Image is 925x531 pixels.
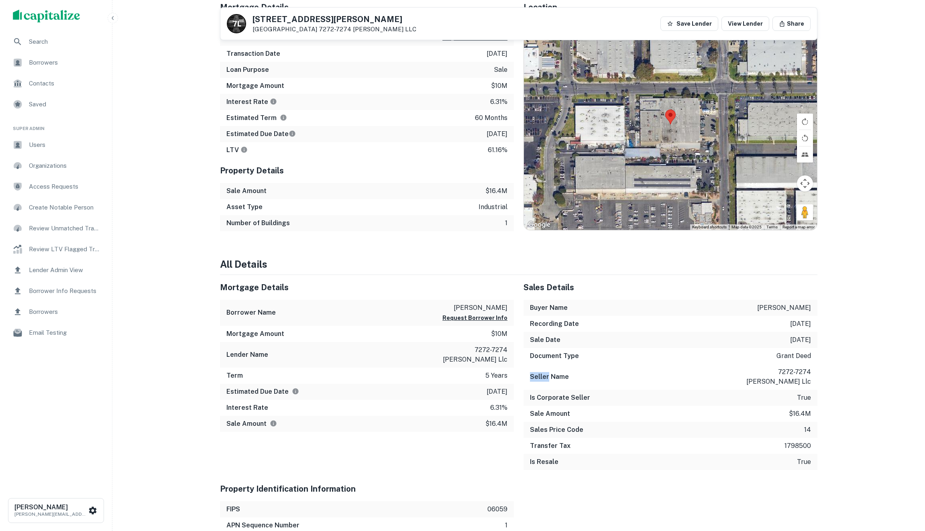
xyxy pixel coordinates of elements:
[530,441,570,451] h6: Transfer Tax
[442,313,507,323] button: Request Borrower Info
[475,113,507,123] p: 60 months
[505,521,507,530] p: 1
[289,130,296,137] svg: Estimate is based on a standard schedule for this type of loan.
[227,14,246,33] a: 7 L
[220,257,817,271] h4: All Details
[435,345,507,364] p: 7272-7274 [PERSON_NAME] llc
[487,387,507,397] p: [DATE]
[776,351,811,361] p: grant deed
[6,135,106,155] a: Users
[442,303,507,313] p: [PERSON_NAME]
[487,505,507,514] p: 06059
[797,457,811,467] p: true
[789,409,811,419] p: $16.4m
[6,260,106,280] a: Lender Admin View
[226,113,287,123] h6: Estimated Term
[226,521,300,530] h6: APN Sequence Number
[757,303,811,313] p: [PERSON_NAME]
[524,1,817,13] h5: Location
[494,65,507,75] p: sale
[253,15,416,23] h5: [STREET_ADDRESS][PERSON_NAME]
[6,74,106,93] a: Contacts
[739,367,811,387] p: 7272-7274 [PERSON_NAME] llc
[226,81,284,91] h6: Mortgage Amount
[530,409,570,419] h6: Sale Amount
[29,37,101,47] span: Search
[782,225,815,229] a: Report a map error
[6,281,106,301] div: Borrower Info Requests
[226,186,267,196] h6: Sale Amount
[6,219,106,238] a: Review Unmatched Transactions
[6,302,106,321] div: Borrowers
[505,218,507,228] p: 1
[530,457,558,467] h6: Is Resale
[29,140,101,150] span: Users
[226,202,263,212] h6: Asset Type
[232,18,240,29] p: 7 L
[8,498,104,523] button: [PERSON_NAME][PERSON_NAME][EMAIL_ADDRESS][DOMAIN_NAME]
[220,483,514,495] h5: Property Identification Information
[226,403,268,413] h6: Interest Rate
[6,116,106,135] li: Super Admin
[226,419,277,429] h6: Sale Amount
[292,388,299,395] svg: Estimate is based on a standard schedule for this type of loan.
[29,58,101,67] span: Borrowers
[530,425,583,435] h6: Sales Price Code
[6,32,106,51] a: Search
[226,329,284,339] h6: Mortgage Amount
[270,420,277,427] svg: The values displayed on the website are for informational purposes only and may be reported incor...
[6,198,106,217] a: Create Notable Person
[790,335,811,345] p: [DATE]
[721,16,769,31] a: View Lender
[29,203,101,212] span: Create Notable Person
[530,335,560,345] h6: Sale Date
[885,467,925,505] iframe: Chat Widget
[790,319,811,329] p: [DATE]
[6,53,106,72] a: Borrowers
[6,177,106,196] div: Access Requests
[226,145,248,155] h6: LTV
[220,281,514,293] h5: Mortgage Details
[226,129,296,139] h6: Estimated Due Date
[530,303,568,313] h6: Buyer Name
[487,49,507,59] p: [DATE]
[6,323,106,342] a: Email Testing
[485,371,507,380] p: 5 years
[220,165,514,177] h5: Property Details
[29,328,101,338] span: Email Testing
[226,387,299,397] h6: Estimated Due Date
[490,97,507,107] p: 6.31%
[784,441,811,451] p: 1798500
[479,202,507,212] p: industrial
[526,220,552,230] a: Open this area in Google Maps (opens a new window)
[660,16,718,31] button: Save Lender
[226,65,269,75] h6: Loan Purpose
[220,1,514,13] h5: Mortgage Details
[530,393,590,403] h6: Is Corporate Seller
[226,371,243,380] h6: Term
[226,350,268,360] h6: Lender Name
[804,425,811,435] p: 14
[13,10,80,22] img: capitalize-logo.png
[29,307,101,317] span: Borrowers
[29,79,101,88] span: Contacts
[490,403,507,413] p: 6.31%
[6,156,106,175] a: Organizations
[29,224,101,233] span: Review Unmatched Transactions
[485,419,507,429] p: $16.4m
[226,505,240,514] h6: FIPS
[772,16,811,31] button: Share
[797,204,813,220] button: Drag Pegman onto the map to open Street View
[487,129,507,139] p: [DATE]
[270,98,277,105] svg: The interest rates displayed on the website are for informational purposes only and may be report...
[6,240,106,259] a: Review LTV Flagged Transactions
